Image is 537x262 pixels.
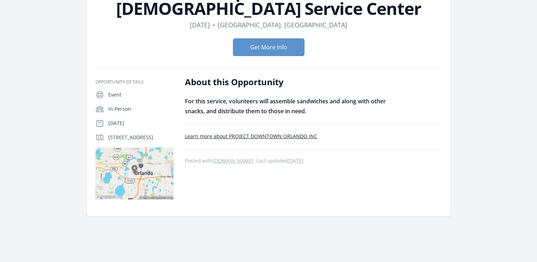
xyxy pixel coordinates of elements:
[108,120,174,127] p: [DATE]
[218,20,347,30] dd: [GEOGRAPHIC_DATA], [GEOGRAPHIC_DATA]
[95,147,174,200] img: Map
[233,38,305,56] button: Get More Info
[213,157,253,164] a: [DOMAIN_NAME]
[108,105,174,113] p: In-Person
[185,158,442,164] p: Posted with . Last updated .
[213,20,215,30] div: •
[185,76,393,88] h2: About this Opportunity
[95,79,174,85] h3: Opportunity Details
[185,133,317,140] a: Learn more about PROJECT DOWNTOWN ORLANDO INC
[287,157,303,164] abbr: Tue, Oct 7, 2025 3:43 PM
[108,134,174,141] p: [STREET_ADDRESS]
[185,97,386,115] strong: For this service, volunteers will assemble sandwiches and along with other snacks, and distribute...
[108,91,174,98] p: Event
[190,20,210,30] dd: [DATE]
